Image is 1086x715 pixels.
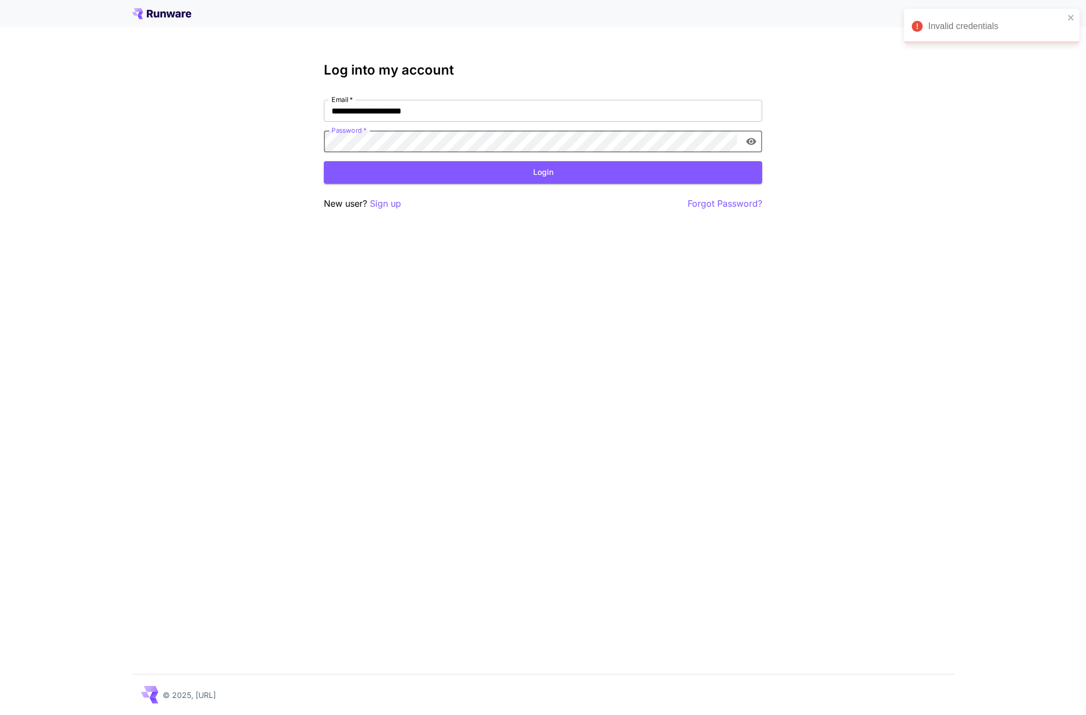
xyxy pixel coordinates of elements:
p: New user? [324,197,401,211]
button: Login [324,161,762,184]
button: toggle password visibility [741,132,761,151]
label: Password [331,126,367,135]
button: Sign up [370,197,401,211]
button: close [1067,13,1075,22]
button: Forgot Password? [688,197,762,211]
div: Invalid credentials [928,20,1064,33]
h3: Log into my account [324,63,762,78]
p: © 2025, [URL] [163,689,216,701]
label: Email [331,95,353,104]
